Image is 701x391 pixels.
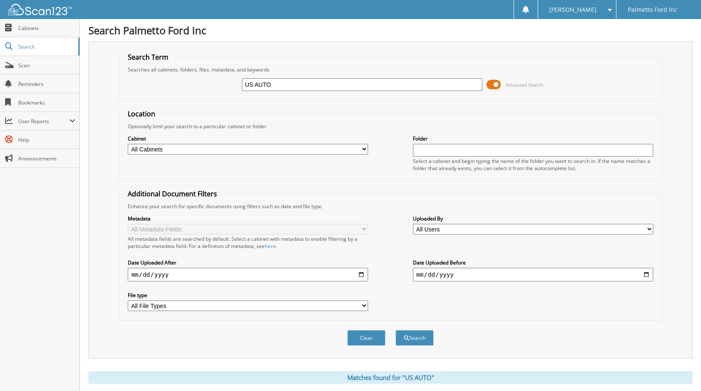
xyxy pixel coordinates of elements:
[18,25,75,32] span: Cabinets
[124,109,159,118] legend: Location
[265,242,276,250] a: here
[413,259,653,266] label: Date Uploaded Before
[413,135,653,142] label: Folder
[18,80,75,88] span: Reminders
[18,99,75,106] span: Bookmarks
[549,7,597,12] span: [PERSON_NAME]
[88,23,693,37] h1: Search Palmetto Ford Inc
[124,66,657,73] div: Searches all cabinets, folders, files, metadata, and keywords
[413,268,653,281] input: end
[128,292,368,299] label: File type
[124,52,173,62] legend: Search Term
[8,4,72,15] img: scan123-logo-white.svg
[128,235,368,250] div: All metadata fields are searched by default. Select a cabinet with metadata to enable filtering b...
[124,203,657,210] div: Enhance your search for specific documents using filters such as date and file type.
[128,215,368,222] label: Metadata
[628,7,677,12] span: Palmetto Ford Inc
[413,157,653,172] div: Select a cabinet and begin typing the name of the folder you want to search in. If the name match...
[396,330,434,346] button: Search
[18,155,75,162] span: Announcements
[413,215,653,222] label: Uploaded By
[88,371,693,384] div: Matches found for "US AUTO"
[128,268,368,281] input: start
[18,136,75,143] span: Help
[18,62,75,69] span: Scan
[128,135,368,142] label: Cabinet
[347,330,385,346] button: Clear
[124,123,657,130] div: Optionally limit your search to a particular cabinet or folder
[124,189,221,198] legend: Additional Document Filters
[18,43,74,50] span: Search
[128,259,368,266] label: Date Uploaded After
[506,82,543,88] span: Advanced Search
[18,118,69,125] span: User Reports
